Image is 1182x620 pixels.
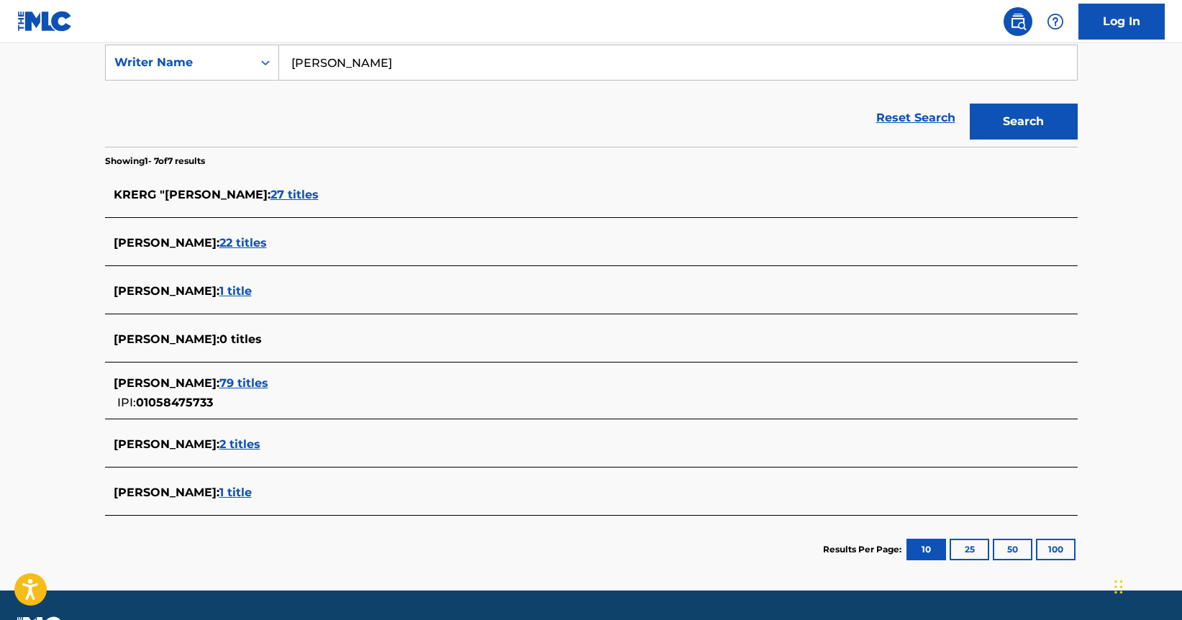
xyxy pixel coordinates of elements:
span: IPI: [117,396,136,409]
span: 1 title [219,485,252,499]
div: Writer Name [114,54,244,71]
img: MLC Logo [17,11,73,32]
span: [PERSON_NAME] : [114,332,219,346]
p: Showing 1 - 7 of 7 results [105,155,205,168]
span: 22 titles [219,236,267,250]
img: search [1009,13,1027,30]
span: [PERSON_NAME] : [114,485,219,499]
span: KRERG "[PERSON_NAME] : [114,188,271,201]
button: 10 [906,539,946,560]
button: 100 [1036,539,1076,560]
span: 1 title [219,284,252,298]
span: [PERSON_NAME] : [114,284,219,298]
a: Reset Search [869,102,963,134]
form: Search Form [105,45,1078,147]
span: [PERSON_NAME] : [114,236,219,250]
button: 25 [950,539,989,560]
span: 79 titles [219,376,268,390]
img: help [1047,13,1064,30]
p: Results Per Page: [823,543,905,556]
a: Public Search [1004,7,1032,36]
div: Drag [1114,565,1123,608]
span: [PERSON_NAME] : [114,376,219,390]
div: Help [1041,7,1070,36]
span: 0 titles [219,332,262,346]
span: [PERSON_NAME] : [114,437,219,451]
button: Search [970,104,1078,140]
button: 50 [993,539,1032,560]
iframe: Chat Widget [1110,551,1182,620]
span: 2 titles [219,437,260,451]
span: 27 titles [271,188,319,201]
a: Log In [1078,4,1165,40]
span: 01058475733 [136,396,213,409]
